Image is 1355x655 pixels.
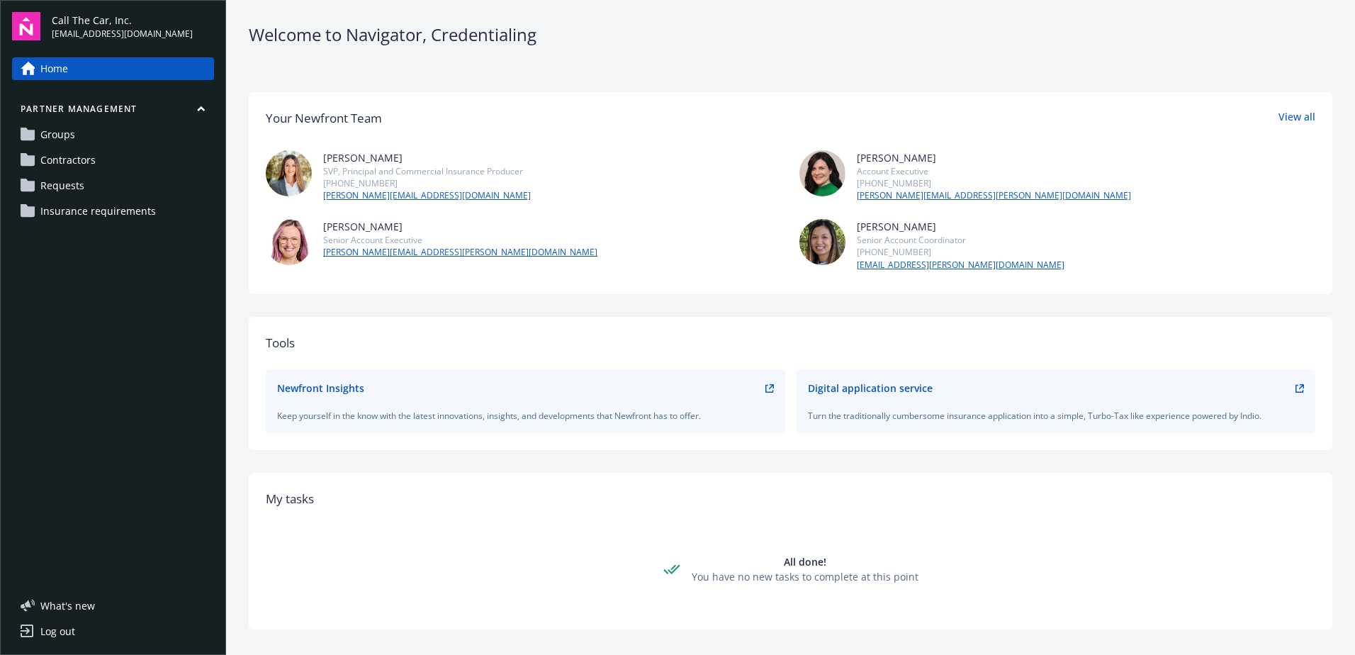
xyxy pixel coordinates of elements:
a: [EMAIL_ADDRESS][PERSON_NAME][DOMAIN_NAME] [857,259,1064,271]
div: Digital application service [808,381,933,396]
div: [PHONE_NUMBER] [857,246,1064,258]
div: [PERSON_NAME] [323,150,531,165]
div: Your Newfront Team [266,109,382,128]
button: Partner management [12,103,214,121]
span: Contractors [40,149,96,172]
img: photo [266,219,312,265]
span: Home [40,57,68,80]
div: Keep yourself in the know with the latest innovations, insights, and developments that Newfront h... [277,410,774,422]
span: Groups [40,123,75,146]
div: Tools [266,334,1315,352]
div: Welcome to Navigator , Credentialing [249,23,1332,47]
span: [EMAIL_ADDRESS][DOMAIN_NAME] [52,28,193,40]
img: photo [799,150,845,196]
span: Call The Car, Inc. [52,13,193,28]
div: Log out [40,620,75,643]
div: My tasks [266,490,1315,508]
a: Contractors [12,149,214,172]
div: Account Executive [857,165,1131,177]
button: Call The Car, Inc.[EMAIL_ADDRESS][DOMAIN_NAME] [52,12,214,40]
span: What ' s new [40,598,95,613]
img: photo [799,219,845,265]
div: Senior Account Coordinator [857,234,1064,246]
div: [PHONE_NUMBER] [857,177,1131,189]
a: [PERSON_NAME][EMAIL_ADDRESS][DOMAIN_NAME] [323,189,531,202]
a: [PERSON_NAME][EMAIL_ADDRESS][PERSON_NAME][DOMAIN_NAME] [323,246,597,259]
div: [PHONE_NUMBER] [323,177,531,189]
div: All done! [692,554,918,569]
button: What's new [12,598,118,613]
a: Insurance requirements [12,200,214,223]
a: View all [1278,109,1315,128]
a: Home [12,57,214,80]
div: Senior Account Executive [323,234,597,246]
img: navigator-logo.svg [12,12,40,40]
div: You have no new tasks to complete at this point [692,569,918,584]
a: Requests [12,174,214,197]
div: [PERSON_NAME] [857,219,1064,234]
div: [PERSON_NAME] [857,150,1131,165]
div: Turn the traditionally cumbersome insurance application into a simple, Turbo-Tax like experience ... [808,410,1305,422]
div: [PERSON_NAME] [323,219,597,234]
div: Newfront Insights [277,381,364,396]
img: photo [266,150,312,196]
a: Groups [12,123,214,146]
a: [PERSON_NAME][EMAIL_ADDRESS][PERSON_NAME][DOMAIN_NAME] [857,189,1131,202]
span: Requests [40,174,84,197]
span: Insurance requirements [40,200,156,223]
div: SVP, Principal and Commercial Insurance Producer [323,165,531,177]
